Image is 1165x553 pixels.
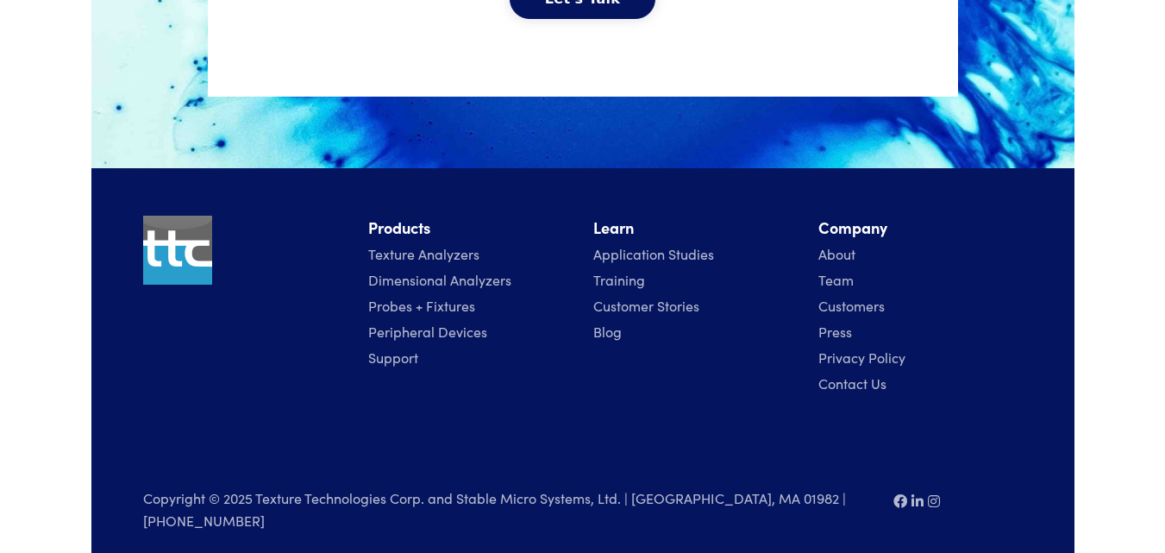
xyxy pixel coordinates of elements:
[143,511,265,530] a: [PHONE_NUMBER]
[818,216,1023,241] li: Company
[593,244,714,263] a: Application Studies
[818,296,885,315] a: Customers
[368,322,487,341] a: Peripheral Devices
[143,216,212,285] img: ttc_logo_1x1_v1.0.png
[818,348,905,367] a: Privacy Policy
[368,216,573,241] li: Products
[818,244,855,263] a: About
[593,296,699,315] a: Customer Stories
[818,322,852,341] a: Press
[368,348,418,367] a: Support
[368,270,511,289] a: Dimensional Analyzers
[593,216,798,241] li: Learn
[593,322,622,341] a: Blog
[818,374,886,393] a: Contact Us
[368,296,475,315] a: Probes + Fixtures
[818,270,854,289] a: Team
[143,487,873,532] p: Copyright © 2025 Texture Technologies Corp. and Stable Micro Systems, Ltd. | [GEOGRAPHIC_DATA], M...
[368,244,479,263] a: Texture Analyzers
[593,270,645,289] a: Training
